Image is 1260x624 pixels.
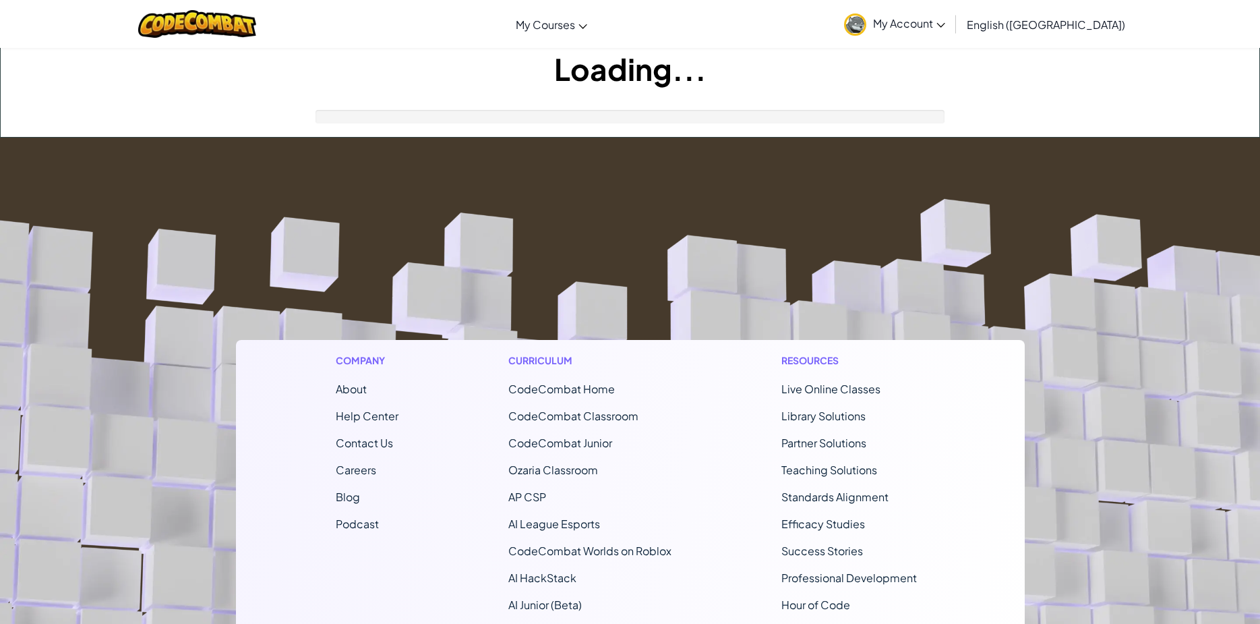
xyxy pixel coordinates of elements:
[781,544,863,558] a: Success Stories
[508,544,671,558] a: CodeCombat Worlds on Roblox
[837,3,952,45] a: My Account
[781,463,877,477] a: Teaching Solutions
[508,463,598,477] a: Ozaria Classroom
[781,382,880,396] a: Live Online Classes
[873,16,945,30] span: My Account
[508,382,615,396] span: CodeCombat Home
[781,353,925,368] h1: Resources
[509,6,594,42] a: My Courses
[781,490,889,504] a: Standards Alignment
[960,6,1132,42] a: English ([GEOGRAPHIC_DATA])
[508,409,638,423] a: CodeCombat Classroom
[844,13,866,36] img: avatar
[508,571,576,585] a: AI HackStack
[781,517,865,531] a: Efficacy Studies
[138,10,256,38] img: CodeCombat logo
[781,598,850,612] a: Hour of Code
[508,436,612,450] a: CodeCombat Junior
[336,463,376,477] a: Careers
[508,598,582,612] a: AI Junior (Beta)
[336,353,398,368] h1: Company
[336,409,398,423] a: Help Center
[508,490,546,504] a: AP CSP
[781,409,866,423] a: Library Solutions
[508,353,671,368] h1: Curriculum
[781,436,866,450] a: Partner Solutions
[336,436,393,450] span: Contact Us
[336,490,360,504] a: Blog
[516,18,575,32] span: My Courses
[336,382,367,396] a: About
[781,571,917,585] a: Professional Development
[967,18,1125,32] span: English ([GEOGRAPHIC_DATA])
[336,517,379,531] a: Podcast
[508,517,600,531] a: AI League Esports
[1,48,1259,90] h1: Loading...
